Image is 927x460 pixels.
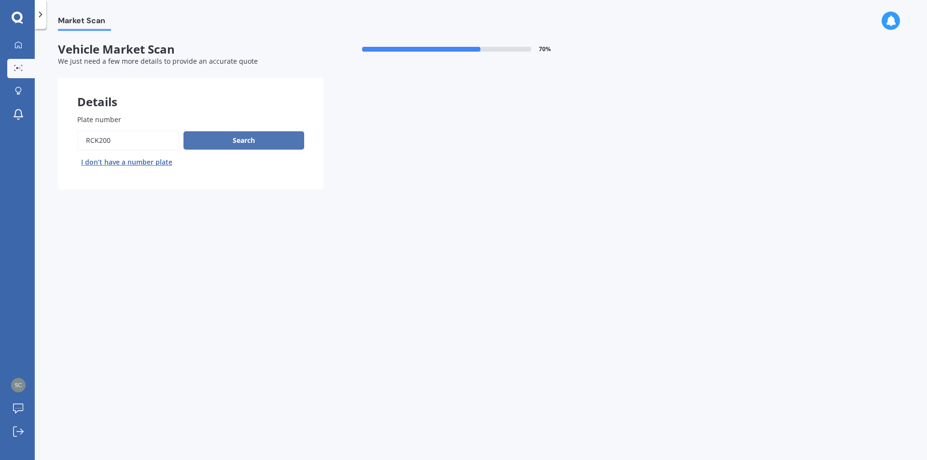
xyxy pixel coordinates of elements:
[58,56,258,66] span: We just need a few more details to provide an accurate quote
[183,131,304,150] button: Search
[77,154,176,170] button: I don’t have a number plate
[58,16,111,29] span: Market Scan
[58,78,323,107] div: Details
[77,115,121,124] span: Plate number
[58,42,323,56] span: Vehicle Market Scan
[11,378,26,392] img: 7265a3edbaff0d4ee7060e4d7223f8fd
[77,130,180,151] input: Enter plate number
[539,46,551,53] span: 70 %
